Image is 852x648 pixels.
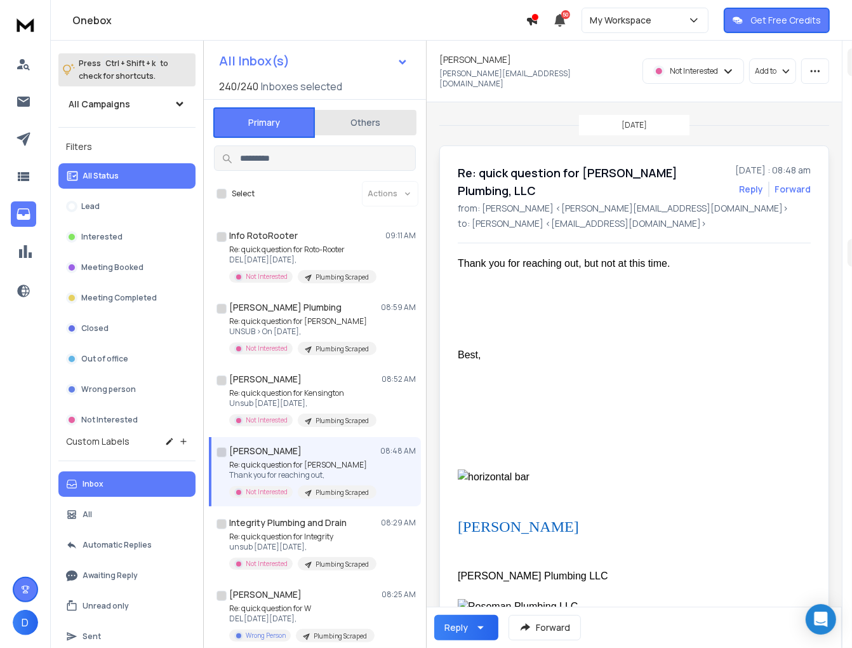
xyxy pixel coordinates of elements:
[806,604,836,635] div: Open Intercom Messenger
[724,8,830,33] button: Get Free Credits
[13,13,38,36] img: logo
[13,610,38,635] button: D
[72,13,526,28] h1: Onebox
[750,14,821,27] p: Get Free Credits
[590,14,656,27] p: My Workspace
[561,10,570,19] span: 50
